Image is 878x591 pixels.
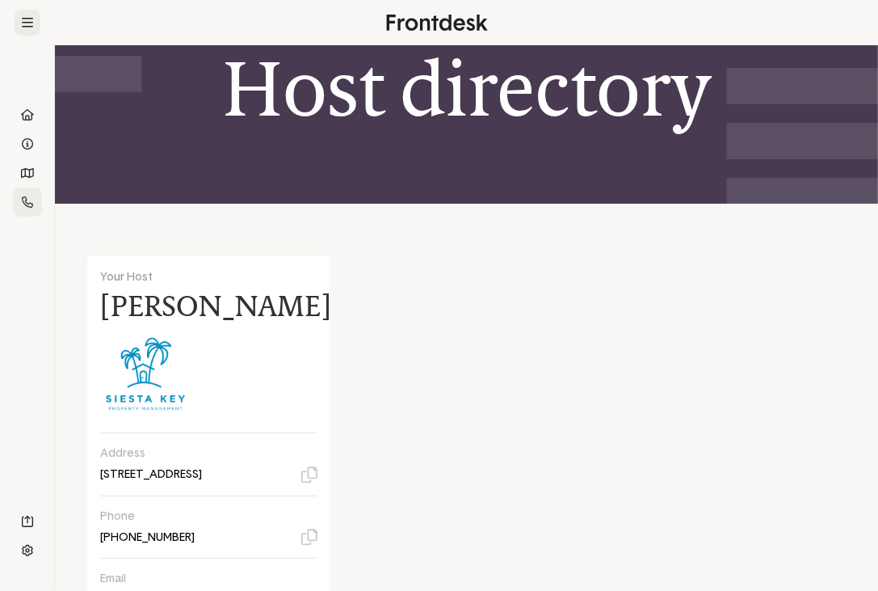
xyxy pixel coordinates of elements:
li: Navigation item [13,188,41,217]
li: Navigation item [13,507,41,536]
span: Your Host [100,272,153,283]
img: Patrick McInerney's avatar [100,329,191,420]
p: [PHONE_NUMBER] [100,530,195,545]
h4: [PERSON_NAME] [100,293,331,319]
li: Navigation item [13,129,41,158]
p: Phone [100,509,305,524]
p: Email [100,572,305,586]
li: Navigation item [13,100,41,129]
li: Navigation item [13,158,41,188]
p: [STREET_ADDRESS] [100,467,202,482]
li: Navigation item [13,536,41,565]
p: Address [100,446,305,461]
h1: Host directory [222,46,711,132]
